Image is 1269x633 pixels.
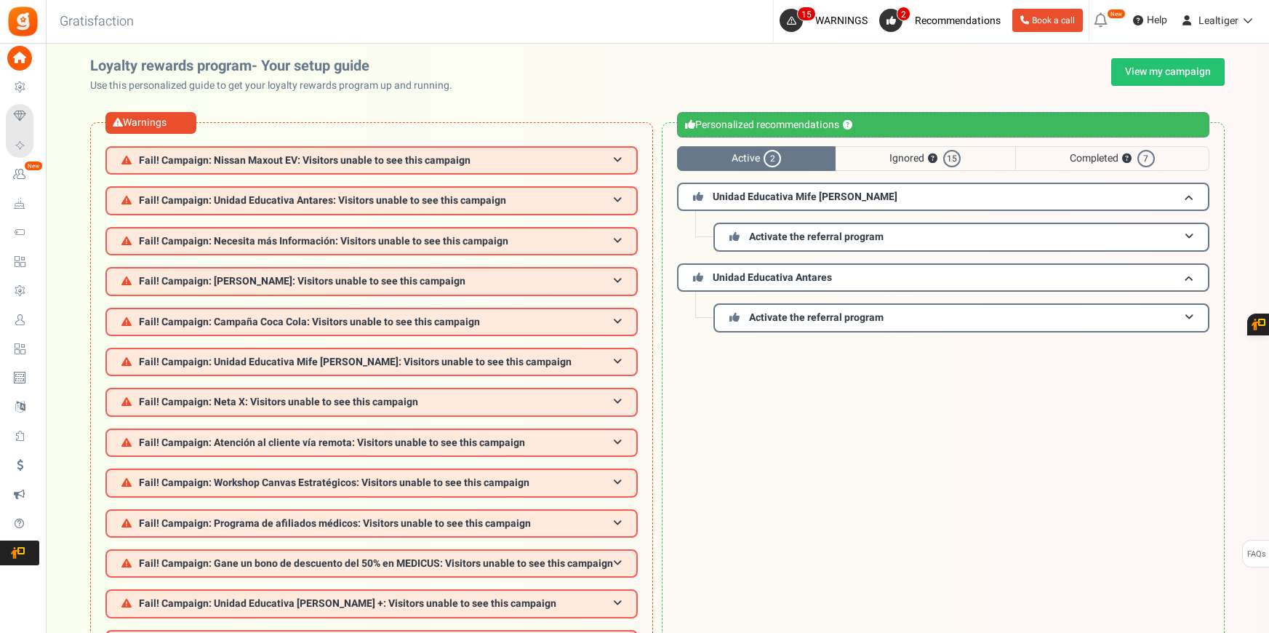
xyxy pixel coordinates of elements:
[1246,541,1266,568] span: FAQs
[897,7,910,21] span: 2
[90,79,464,93] p: Use this personalized guide to get your loyalty rewards program up and running.
[139,236,508,247] span: Fail! Campaign: Necesita más Información: Visitors unable to see this campaign
[943,150,961,167] span: 15
[713,270,832,285] span: Unidad Educativa Antares
[139,518,531,529] span: Fail! Campaign: Programa de afiliados médicos: Visitors unable to see this campaign
[139,195,506,206] span: Fail! Campaign: Unidad Educativa Antares: Visitors unable to see this campaign
[677,112,1209,138] div: Personalized recommendations
[749,229,884,244] span: Activate the referral program
[815,13,868,28] span: WARNINGS
[677,146,836,171] span: Active
[1107,9,1126,19] em: New
[836,146,1014,171] span: Ignored
[1111,58,1225,86] a: View my campaign
[139,276,465,287] span: Fail! Campaign: [PERSON_NAME]: Visitors unable to see this campaign
[139,155,471,166] span: Fail! Campaign: Nissan Maxout EV: Visitors unable to see this campaign
[6,162,39,187] a: New
[1015,146,1209,171] span: Completed
[139,558,613,569] span: Fail! Campaign: Gane un bono de descuento del 50% en MEDICUS: Visitors unable to see this campaign
[139,477,529,488] span: Fail! Campaign: Workshop Canvas Estratégicos: Visitors unable to see this campaign
[915,13,1001,28] span: Recommendations
[797,7,816,21] span: 15
[1137,150,1155,167] span: 7
[928,154,937,164] button: ?
[780,9,873,32] a: 15 WARNINGS
[1198,13,1238,28] span: Lealtiger
[713,189,897,204] span: Unidad Educativa Mife [PERSON_NAME]
[1012,9,1083,32] a: Book a call
[24,161,43,171] em: New
[749,310,884,325] span: Activate the referral program
[44,7,150,36] h3: Gratisfaction
[139,316,480,327] span: Fail! Campaign: Campaña Coca Cola: Visitors unable to see this campaign
[1122,154,1132,164] button: ?
[1143,13,1167,28] span: Help
[843,121,852,130] button: ?
[764,150,781,167] span: 2
[139,437,525,448] span: Fail! Campaign: Atención al cliente vía remota: Visitors unable to see this campaign
[139,397,418,407] span: Fail! Campaign: Neta X: Visitors unable to see this campaign
[90,58,464,74] h2: Loyalty rewards program- Your setup guide
[105,112,196,134] div: Warnings
[139,357,572,367] span: Fail! Campaign: Unidad Educativa Mife [PERSON_NAME]: Visitors unable to see this campaign
[1127,9,1173,32] a: Help
[139,598,556,609] span: Fail! Campaign: Unidad Educativa [PERSON_NAME] +: Visitors unable to see this campaign
[7,5,39,38] img: Gratisfaction
[879,9,1006,32] a: 2 Recommendations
